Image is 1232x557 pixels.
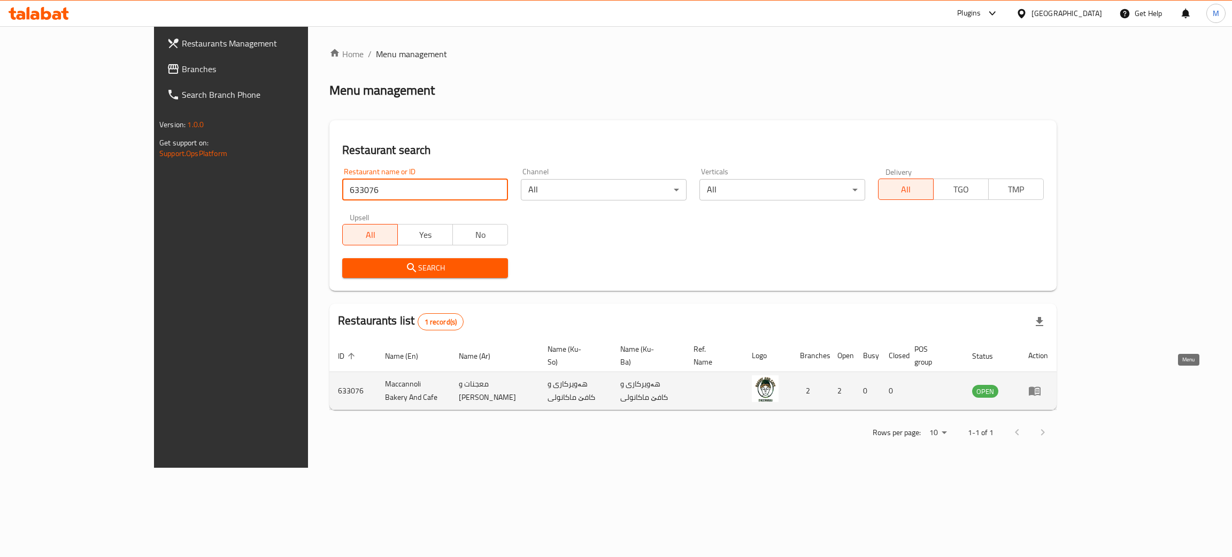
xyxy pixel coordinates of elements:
[878,179,934,200] button: All
[182,37,351,50] span: Restaurants Management
[329,48,1057,60] nav: breadcrumb
[457,227,504,243] span: No
[938,182,984,197] span: TGO
[182,88,351,101] span: Search Branch Phone
[972,350,1007,362] span: Status
[397,224,453,245] button: Yes
[329,339,1057,410] table: enhanced table
[342,179,508,200] input: Search for restaurant name or ID..
[829,339,854,372] th: Open
[993,182,1039,197] span: TMP
[548,343,599,368] span: Name (Ku-So)
[743,339,791,372] th: Logo
[791,372,829,410] td: 2
[694,343,730,368] span: Ref. Name
[1027,309,1052,335] div: Export file
[450,372,538,410] td: معجنات و [PERSON_NAME]
[1213,7,1219,19] span: M
[158,30,360,56] a: Restaurants Management
[402,227,449,243] span: Yes
[418,313,464,330] div: Total records count
[159,146,227,160] a: Support.OpsPlatform
[338,313,464,330] h2: Restaurants list
[187,118,204,131] span: 1.0.0
[342,142,1044,158] h2: Restaurant search
[350,213,369,221] label: Upsell
[880,339,906,372] th: Closed
[957,7,981,20] div: Plugins
[620,343,672,368] span: Name (Ku-Ba)
[829,372,854,410] td: 2
[521,179,687,200] div: All
[418,317,464,327] span: 1 record(s)
[1031,7,1102,19] div: [GEOGRAPHIC_DATA]
[347,227,394,243] span: All
[385,350,432,362] span: Name (En)
[159,136,209,150] span: Get support on:
[539,372,612,410] td: هەویرکاری و کافێ ماکانولی
[376,372,450,410] td: Maccannoli Bakery And Cafe
[972,385,998,398] div: OPEN
[329,82,435,99] h2: Menu management
[1020,339,1057,372] th: Action
[376,48,447,60] span: Menu management
[883,182,929,197] span: All
[158,82,360,107] a: Search Branch Phone
[368,48,372,60] li: /
[342,224,398,245] button: All
[342,258,508,278] button: Search
[459,350,504,362] span: Name (Ar)
[338,350,358,362] span: ID
[854,339,880,372] th: Busy
[968,426,994,439] p: 1-1 of 1
[351,261,499,275] span: Search
[988,179,1044,200] button: TMP
[873,426,921,439] p: Rows per page:
[914,343,951,368] span: POS group
[854,372,880,410] td: 0
[452,224,508,245] button: No
[925,425,951,441] div: Rows per page:
[791,339,829,372] th: Branches
[699,179,865,200] div: All
[885,168,912,175] label: Delivery
[752,375,779,402] img: Maccannoli Bakery And Cafe
[159,118,186,131] span: Version:
[612,372,685,410] td: هەویرکاری و کافێ ماکانولی
[972,385,998,398] span: OPEN
[158,56,360,82] a: Branches
[182,63,351,75] span: Branches
[933,179,989,200] button: TGO
[880,372,906,410] td: 0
